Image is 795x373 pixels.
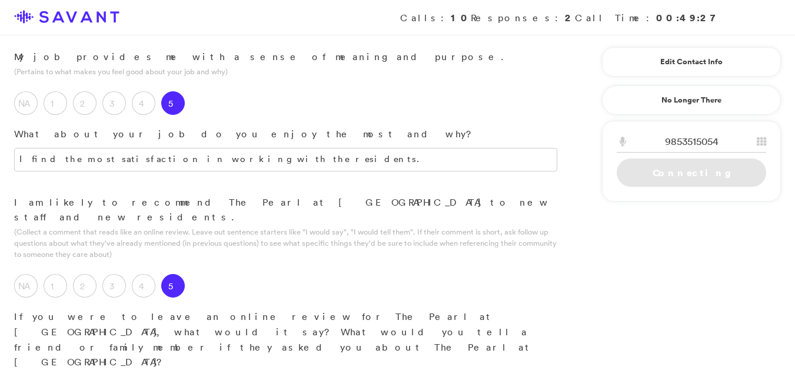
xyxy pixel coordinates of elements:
[44,91,67,115] label: 1
[132,91,155,115] label: 4
[14,309,557,369] p: If you were to leave an online review for The Pearl at [GEOGRAPHIC_DATA], what would it say? What...
[102,91,126,115] label: 3
[73,91,97,115] label: 2
[14,91,38,115] label: NA
[602,85,781,115] a: No Longer There
[617,52,766,71] a: Edit Contact Info
[14,226,557,260] p: (Collect a comment that reads like an online review. Leave out sentence starters like "I would sa...
[44,274,67,298] label: 1
[102,274,126,298] label: 3
[14,274,38,298] label: NA
[161,274,185,298] label: 5
[73,274,97,298] label: 2
[617,159,766,187] a: Connecting
[656,11,722,24] strong: 00:49:27
[14,127,557,142] p: What about your job do you enjoy the most and why?
[14,66,557,77] p: (Pertains to what makes you feel good about your job and why)
[132,274,155,298] label: 4
[565,11,575,24] strong: 2
[161,91,185,115] label: 5
[451,11,471,24] strong: 10
[14,49,557,65] p: My job provides me with a sense of meaning and purpose.
[14,195,557,225] p: I am likely to recommend The Pearl at [GEOGRAPHIC_DATA] to new staff and new residents.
